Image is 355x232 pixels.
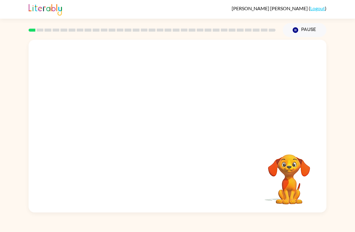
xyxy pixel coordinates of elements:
video: Your browser must support playing .mp4 files to use Literably. Please try using another browser. [259,145,319,205]
button: Pause [283,23,326,37]
img: Literably [29,2,62,16]
a: Logout [310,5,325,11]
div: ( ) [232,5,326,11]
span: [PERSON_NAME] [PERSON_NAME] [232,5,309,11]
